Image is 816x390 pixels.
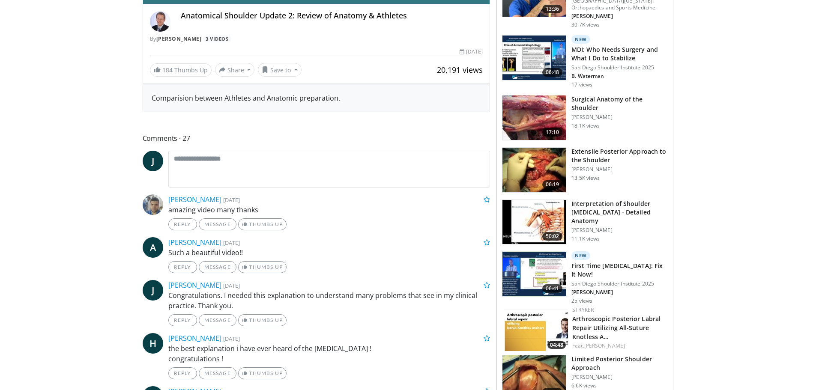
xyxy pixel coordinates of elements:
p: [PERSON_NAME] [571,289,668,296]
p: [PERSON_NAME] [571,13,668,20]
small: [DATE] [223,335,240,342]
a: [PERSON_NAME] [168,238,221,247]
a: Stryker [572,306,594,313]
small: [DATE] [223,196,240,204]
a: Message [199,314,236,326]
a: Reply [168,261,197,273]
a: 3 Videos [203,36,231,43]
a: 184 Thumbs Up [150,63,212,77]
a: Thumbs Up [238,367,287,379]
span: 13:36 [542,5,563,13]
h3: Interpretation of Shoulder [MEDICAL_DATA] - Detailed Anatomy [571,199,668,225]
p: New [571,35,590,44]
h3: First Time [MEDICAL_DATA]: Fix It Now! [571,262,668,279]
span: 184 [162,66,173,74]
p: 18.1K views [571,122,600,129]
p: New [571,251,590,260]
a: [PERSON_NAME] [584,342,625,349]
p: [PERSON_NAME] [571,166,668,173]
img: 306176_0003_1.png.150x105_q85_crop-smart_upscale.jpg [502,95,566,140]
a: 04:48 [504,306,568,351]
a: 06:48 New MDI: Who Needs Surgery and What I Do to Stabilize San Diego Shoulder Institute 2025 B. ... [502,35,668,88]
a: H [143,333,163,354]
p: the best explanation i have ever heard of the [MEDICAL_DATA] ! congratulations ! [168,343,490,364]
a: [PERSON_NAME] [168,333,221,343]
a: [PERSON_NAME] [156,35,202,42]
h3: Extensile Posterior Approach to the Shoulder [571,147,668,164]
span: 06:48 [542,68,563,77]
span: 06:41 [542,284,563,293]
p: 25 views [571,298,592,304]
img: 520775e4-b945-4e52-ae3a-b4b1d9154673.150x105_q85_crop-smart_upscale.jpg [502,252,566,296]
a: Message [199,218,236,230]
span: 04:48 [547,341,566,349]
div: By [150,35,483,43]
a: 06:19 Extensile Posterior Approach to the Shoulder [PERSON_NAME] 13.5K views [502,147,668,193]
a: A [143,237,163,258]
p: amazing video many thanks [168,205,490,215]
a: Thumbs Up [238,314,287,326]
img: 3a2f5bb8-c0c0-4fc6-913e-97078c280665.150x105_q85_crop-smart_upscale.jpg [502,36,566,80]
a: 50:02 Interpretation of Shoulder [MEDICAL_DATA] - Detailed Anatomy [PERSON_NAME] 11.1K views [502,199,668,245]
a: Thumbs Up [238,261,287,273]
button: Save to [258,63,302,77]
p: Such a beautiful video!! [168,247,490,258]
img: Avatar [143,194,163,215]
img: Avatar [150,11,170,32]
small: [DATE] [223,282,240,289]
a: [PERSON_NAME] [168,195,221,204]
a: Reply [168,218,197,230]
a: 17:10 Surgical Anatomy of the Shoulder [PERSON_NAME] 18.1K views [502,95,668,140]
p: 30.7K views [571,21,600,28]
p: Congratulations. I needed this explanation to understand many problems that see in my clinical pr... [168,290,490,311]
p: San Diego Shoulder Institute 2025 [571,64,668,71]
h3: Surgical Anatomy of the Shoulder [571,95,668,112]
img: d2f6a426-04ef-449f-8186-4ca5fc42937c.150x105_q85_crop-smart_upscale.jpg [504,306,568,351]
p: 11.1K views [571,235,600,242]
p: B. Waterman [571,73,668,80]
h4: Anatomical Shoulder Update 2: Review of Anatomy & Athletes [181,11,483,21]
a: Message [199,261,236,273]
p: [PERSON_NAME] [571,374,668,381]
h3: MDI: Who Needs Surgery and What I Do to Stabilize [571,45,668,63]
span: 50:02 [542,232,563,241]
button: Share [215,63,255,77]
a: J [143,151,163,171]
span: 20,191 views [437,65,483,75]
p: 13.5K views [571,175,600,182]
a: J [143,280,163,301]
a: Message [199,367,236,379]
a: Reply [168,314,197,326]
span: 06:19 [542,180,563,189]
h3: Limited Posterior Shoulder Approach [571,355,668,372]
div: Comparision between Athletes and Anatomic preparation. [152,93,481,103]
img: 62ee2ea4-b2af-4bbb-a20f-cc4cb1de2535.150x105_q85_crop-smart_upscale.jpg [502,148,566,192]
p: 17 views [571,81,592,88]
a: 06:41 New First Time [MEDICAL_DATA]: Fix It Now! San Diego Shoulder Institute 2025 [PERSON_NAME] ... [502,251,668,304]
p: 6.6K views [571,382,597,389]
a: [PERSON_NAME] [168,280,221,290]
a: Reply [168,367,197,379]
img: b344877d-e8e2-41e4-9927-e77118ec7d9d.150x105_q85_crop-smart_upscale.jpg [502,200,566,244]
a: Arthroscopic Posterior Labral Repair Utilizing All-Suture Knotless A… [572,315,661,341]
p: [PERSON_NAME] [571,114,668,121]
p: [PERSON_NAME] [571,227,668,234]
p: San Diego Shoulder Institute 2025 [571,280,668,287]
span: Comments 27 [143,133,490,144]
div: [DATE] [460,48,483,56]
small: [DATE] [223,239,240,247]
a: Thumbs Up [238,218,287,230]
div: Feat. [572,342,666,350]
span: 17:10 [542,128,563,137]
